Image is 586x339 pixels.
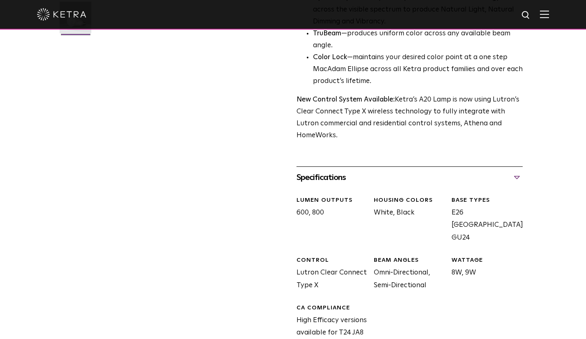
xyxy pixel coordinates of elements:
div: Specifications [296,171,523,184]
div: Omni-Directional, Semi-Directional [368,256,445,292]
li: —maintains your desired color point at a one step MacAdam Ellipse across all Ketra product famili... [313,52,523,88]
div: CONTROL [296,256,368,265]
div: WATTAGE [452,256,523,265]
img: Hamburger%20Nav.svg [540,10,549,18]
img: ketra-logo-2019-white [37,8,86,21]
div: 600, 800 [290,196,368,244]
div: 8W, 9W [445,256,523,292]
strong: Color Lock [313,54,347,61]
p: Ketra’s A20 Lamp is now using Lutron’s Clear Connect Type X wireless technology to fully integrat... [296,94,523,142]
li: —produces uniform color across any available beam angle. [313,28,523,52]
div: Lutron Clear Connect Type X [290,256,368,292]
div: White, Black [368,196,445,244]
div: HOUSING COLORS [374,196,445,205]
div: BEAM ANGLES [374,256,445,265]
strong: New Control System Available: [296,96,395,103]
img: search icon [521,10,531,21]
div: LUMEN OUTPUTS [296,196,368,205]
div: E26 [GEOGRAPHIC_DATA], GU24 [445,196,523,244]
div: BASE TYPES [452,196,523,205]
strong: TruBeam [313,30,341,37]
div: CA Compliance [296,304,368,312]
